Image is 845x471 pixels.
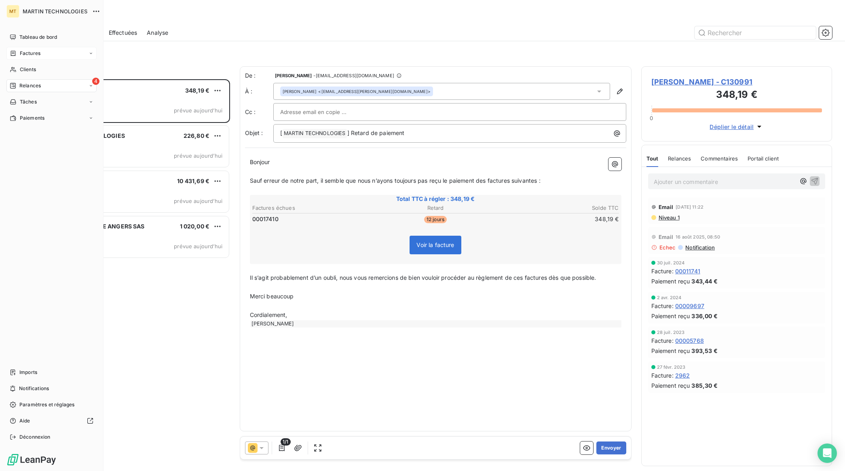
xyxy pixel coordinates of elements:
span: prévue aujourd’hui [174,107,222,114]
span: Paiement reçu [651,346,690,355]
input: Adresse email en copie ... [280,106,367,118]
span: 28 juil. 2023 [657,330,685,335]
th: Factures échues [252,204,374,212]
span: 00009697 [675,302,704,310]
button: Envoyer [596,441,626,454]
span: 2962 [675,371,690,380]
span: Email [659,234,674,240]
span: Factures [20,50,40,57]
span: prévue aujourd’hui [174,243,222,249]
span: Clients [20,66,36,73]
span: Objet : [245,129,263,136]
span: 10 431,69 € [177,177,209,184]
div: <[EMAIL_ADDRESS][PERSON_NAME][DOMAIN_NAME]> [283,89,431,94]
span: 16 août 2025, 08:50 [676,234,720,239]
span: Notification [684,244,715,251]
span: Echec [659,244,676,251]
span: 0 [650,115,653,121]
span: 4 [92,78,99,85]
span: Relances [19,82,41,89]
span: Voir la facture [416,241,454,248]
span: 27 févr. 2023 [657,365,686,370]
span: 348,19 € [185,87,209,94]
span: Effectuées [109,29,137,37]
span: Tâches [20,98,37,106]
span: Imports [19,369,37,376]
span: MARTIN TECHNOLOGIES [283,129,347,138]
span: prévue aujourd’hui [174,152,222,159]
span: - [EMAIL_ADDRESS][DOMAIN_NAME] [313,73,394,78]
span: MARTIN TECHNOLOGIES [23,8,87,15]
span: Sauf erreur de notre part, il semble que nous n’ayons toujours pas reçu le paiement des factures ... [250,177,541,184]
div: grid [39,79,230,471]
span: 30 juil. 2024 [657,260,685,265]
span: Tout [646,155,659,162]
span: 00005768 [675,336,704,345]
span: Paiement reçu [651,312,690,320]
h3: 348,19 € [651,87,822,103]
span: Portail client [748,155,779,162]
span: 226,80 € [184,132,209,139]
span: Facture : [651,336,674,345]
span: [PERSON_NAME] [283,89,317,94]
span: 00017410 [252,215,279,223]
label: Cc : [245,108,273,116]
td: 348,19 € [497,215,619,224]
span: Commentaires [701,155,738,162]
span: 393,53 € [691,346,717,355]
span: Facture : [651,302,674,310]
span: 2 avr. 2024 [657,295,682,300]
th: Retard [374,204,496,212]
img: Logo LeanPay [6,453,57,466]
span: Relances [668,155,691,162]
span: Notifications [19,385,49,392]
span: Cordialement, [250,311,287,318]
th: Solde TTC [497,204,619,212]
span: De : [245,72,273,80]
span: Email [659,204,674,210]
span: [PERSON_NAME] [275,73,312,78]
span: ] Retard de paiement [347,129,405,136]
span: Paramètres et réglages [19,401,74,408]
span: Déplier le détail [710,123,754,131]
span: 385,30 € [691,381,717,390]
span: 00011741 [675,267,700,275]
span: [DATE] 11:22 [676,205,703,209]
label: À : [245,87,273,95]
span: prévue aujourd’hui [174,198,222,204]
a: Aide [6,414,97,427]
span: Paiements [20,114,44,122]
span: Facture : [651,267,674,275]
span: 343,44 € [691,277,717,285]
span: Total TTC à régler : 348,19 € [251,195,620,203]
span: Aide [19,417,30,425]
span: Paiement reçu [651,381,690,390]
span: Paiement reçu [651,277,690,285]
span: Analyse [147,29,168,37]
span: Facture : [651,371,674,380]
span: Tableau de bord [19,34,57,41]
span: [ [280,129,282,136]
button: Déplier le détail [707,122,766,131]
span: 1 020,00 € [180,223,210,230]
span: 12 jours [424,216,447,223]
input: Rechercher [695,26,816,39]
span: 336,00 € [691,312,717,320]
span: Il s’agit probablement d’un oubli, nous vous remercions de bien vouloir procéder au règlement de ... [250,274,596,281]
div: MT [6,5,19,18]
span: 1/1 [281,438,290,446]
span: Merci beaucoup [250,293,294,300]
span: [PERSON_NAME] - C130991 [651,76,822,87]
span: Déconnexion [19,433,51,441]
div: Open Intercom Messenger [818,444,837,463]
span: Bonjour [250,158,270,165]
span: Niveau 1 [658,214,680,221]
